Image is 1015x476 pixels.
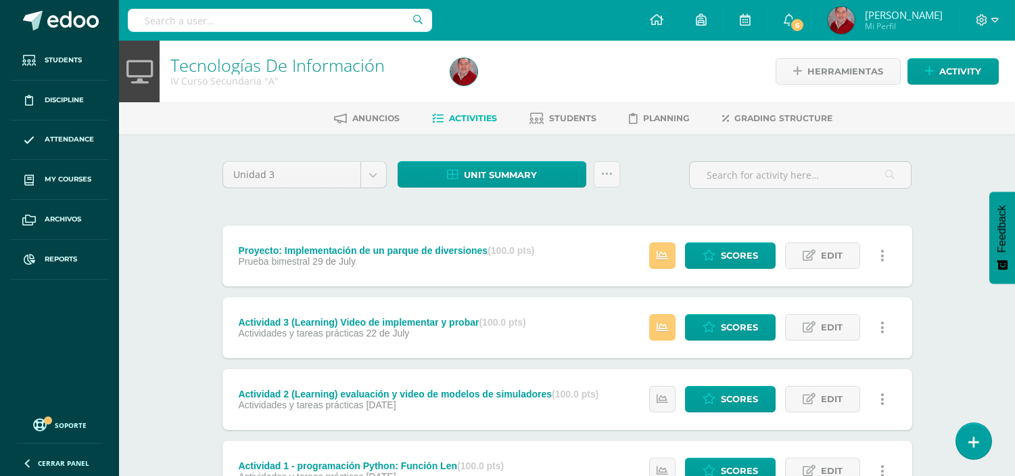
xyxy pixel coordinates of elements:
span: Unit summary [464,163,537,188]
a: Scores [685,386,776,412]
span: Scores [721,243,758,268]
a: Anuncios [334,108,400,129]
h1: Tecnologías De Información [170,56,434,74]
a: Soporte [16,415,103,433]
span: [DATE] [366,399,396,410]
div: Proyecto: Implementación de un parque de diversiones [238,245,534,256]
strong: (100.0 pts) [479,317,525,328]
span: Cerrar panel [38,458,89,468]
span: 22 de July [366,328,409,339]
strong: (100.0 pts) [457,460,504,471]
span: Planning [643,113,690,123]
span: Scores [721,387,758,412]
strong: (100.0 pts) [552,389,598,399]
span: Scores [721,315,758,340]
div: Actividad 3 (Learning) Video de implementar y probar [238,317,525,328]
input: Search for activity here… [690,162,911,188]
a: Planning [629,108,690,129]
button: Feedback - Mostrar encuesta [989,192,1015,284]
span: Students [45,55,82,66]
span: Grading structure [734,113,832,123]
span: Edit [821,243,843,268]
span: Archivos [45,214,81,225]
img: fd73516eb2f546aead7fb058580fc543.png [828,7,855,34]
span: Attendance [45,134,94,145]
a: Attendance [11,121,108,160]
a: Reports [11,240,108,280]
span: Unidad 3 [233,162,350,188]
a: Tecnologías De Información [170,53,385,77]
span: Activities [449,113,497,123]
a: Archivos [11,200,108,240]
span: Discipline [45,95,84,106]
span: Herramientas [807,59,883,84]
a: Activities [432,108,497,129]
strong: (100.0 pts) [488,245,534,256]
div: IV Curso Secundaria 'A' [170,74,434,87]
a: My courses [11,160,108,200]
a: Scores [685,314,776,341]
span: 29 de July [312,256,356,267]
span: Students [549,113,596,123]
a: Discipline [11,81,108,121]
a: Herramientas [776,58,901,85]
span: Reports [45,254,77,265]
span: Feedback [996,205,1008,253]
span: Soporte [55,420,87,430]
img: fd73516eb2f546aead7fb058580fc543.png [450,58,477,85]
div: Actividad 1 - programación Python: Función Len [238,460,504,471]
input: Search a user… [128,9,432,32]
a: Unidad 3 [223,162,386,188]
a: Scores [685,242,776,269]
span: Actividades y tareas prácticas [238,399,363,410]
div: Actividad 2 (Learning) evaluación y video de modelos de simuladores [238,389,598,399]
span: My courses [45,174,91,185]
span: Prueba bimestral [238,256,310,267]
span: Edit [821,387,843,412]
span: Edit [821,315,843,340]
span: Actividades y tareas prácticas [238,328,363,339]
span: Mi Perfil [865,20,943,32]
a: Unit summary [398,161,586,188]
a: Students [11,41,108,81]
span: Anuncios [352,113,400,123]
span: Activity [939,59,981,84]
a: Activity [907,58,999,85]
span: 6 [789,18,804,33]
a: Students [529,108,596,129]
a: Grading structure [722,108,832,129]
span: [PERSON_NAME] [865,8,943,22]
